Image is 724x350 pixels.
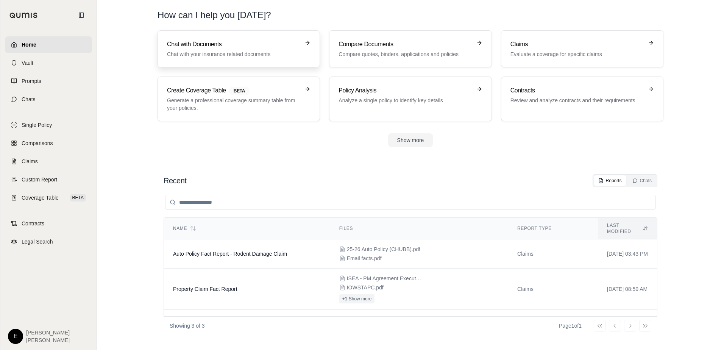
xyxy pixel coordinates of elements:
div: Reports [598,178,622,184]
img: Qumis Logo [9,12,38,18]
h3: Chat with Documents [167,40,300,49]
td: [DATE] 08:59 AM [598,269,657,310]
span: Legal Search [22,238,53,245]
div: Page 1 of 1 [559,322,582,330]
p: Showing 3 of 3 [170,322,205,330]
a: Chats [5,91,92,108]
a: Custom Report [5,171,92,188]
a: Comparisons [5,135,92,152]
h3: Claims [510,40,643,49]
a: Chat with DocumentsChat with your insurance related documents [158,30,320,67]
span: Prompts [22,77,41,85]
a: Create Coverage TableBETAGenerate a professional coverage summary table from your policies. [158,77,320,121]
span: Claims [22,158,38,165]
div: Chats [632,178,652,184]
a: Legal Search [5,233,92,250]
a: Prompts [5,73,92,89]
span: Coverage Table [22,194,59,202]
h2: Recent [164,175,186,186]
a: Claims [5,153,92,170]
a: Policy AnalysisAnalyze a single policy to identify key details [329,77,492,121]
a: Compare DocumentsCompare quotes, binders, applications and policies [329,30,492,67]
a: ContractsReview and analyze contracts and their requirements [501,77,663,121]
th: Report Type [508,218,598,239]
h3: Create Coverage Table [167,86,300,95]
span: BETA [229,87,250,95]
h3: Contracts [510,86,643,95]
span: Email facts.pdf [347,255,382,262]
span: [PERSON_NAME] [26,336,70,344]
td: Claims [508,269,598,310]
button: Collapse sidebar [75,9,87,21]
td: [DATE] 03:43 PM [598,239,657,269]
a: Vault [5,55,92,71]
span: Contracts [22,220,44,227]
button: Chats [628,175,656,186]
a: Single Policy [5,117,92,133]
p: Evaluate a coverage for specific claims [510,50,643,58]
span: BETA [70,194,86,202]
div: Last modified [607,222,648,234]
p: Analyze a single policy to identify key details [339,97,471,104]
span: Chats [22,95,36,103]
span: Property Claim Fact Report [173,286,237,292]
button: +1 Show more [339,294,375,303]
div: E [8,329,23,344]
h3: Policy Analysis [339,86,471,95]
h3: Compare Documents [339,40,471,49]
th: Files [330,218,508,239]
p: Chat with your insurance related documents [167,50,300,58]
a: Coverage TableBETA [5,189,92,206]
h1: How can I help you [DATE]? [158,9,663,21]
span: Single Policy [22,121,52,129]
span: Custom Report [22,176,57,183]
a: ClaimsEvaluate a coverage for specific claims [501,30,663,67]
span: Auto Policy Fact Report - Rodent Damage Claim [173,251,287,257]
span: IOWSTAPC.pdf [347,284,384,291]
button: Show more [388,133,433,147]
a: Contracts [5,215,92,232]
button: Reports [594,175,626,186]
span: [PERSON_NAME] [26,329,70,336]
span: 25-26 Auto Policy (CHUBB).pdf [347,245,421,253]
a: Home [5,36,92,53]
p: Compare quotes, binders, applications and policies [339,50,471,58]
span: Comparisons [22,139,53,147]
p: Review and analyze contracts and their requirements [510,97,643,104]
span: ISEA - PM Agreement Executed.pdf [347,275,423,282]
span: Vault [22,59,33,67]
p: Generate a professional coverage summary table from your policies. [167,97,300,112]
span: Home [22,41,36,48]
td: Claims [508,239,598,269]
div: Name [173,225,321,231]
